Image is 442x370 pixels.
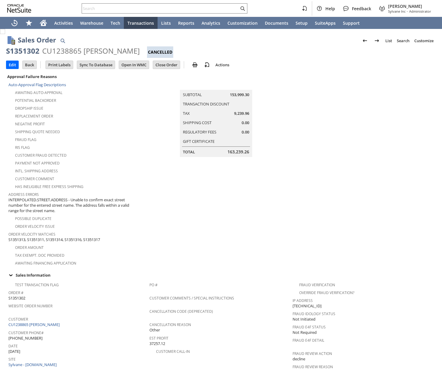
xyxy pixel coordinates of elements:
a: Customer Phone# [8,330,44,335]
div: Sales Information [6,271,434,279]
a: Fraud E4F Status [293,325,326,330]
a: Customer Comments / Special Instructions [149,296,234,301]
a: SuiteApps [311,17,339,29]
span: Administrator [409,9,431,14]
h1: Sales Order [18,35,56,45]
span: Help [325,6,335,11]
a: Transaction Discount [183,101,229,107]
span: 0.00 [242,120,249,126]
a: Search [394,36,412,45]
a: Documents [261,17,292,29]
a: Total [183,149,195,155]
svg: logo [7,4,31,13]
span: 153,999.30 [230,92,249,98]
a: List [383,36,394,45]
a: CU1238865 [PERSON_NAME] [8,322,61,327]
a: Customization [224,17,261,29]
a: Customize [412,36,436,45]
span: Other [149,327,160,333]
a: PO # [149,282,158,287]
a: Cancellation Reason [149,322,191,327]
a: Potential Backorder [15,98,56,103]
a: Tax [183,111,190,116]
a: IP Address [293,298,313,303]
span: Warehouse [80,20,103,26]
span: [DATE] [8,349,20,354]
svg: Home [40,19,47,27]
a: Negative Profit [15,121,45,127]
input: Back [23,61,36,69]
a: Fraud Review Action [293,351,332,356]
a: Transactions [124,17,158,29]
a: Override Fraud Verification? [299,290,354,295]
a: Fraud E4F Detail [293,338,324,343]
a: Actions [213,62,232,67]
caption: Summary [180,80,252,90]
a: Lists [158,17,174,29]
a: Setup [292,17,311,29]
input: Print Labels [46,61,73,69]
a: Awaiting Auto-Approval [15,90,62,95]
span: decline [293,356,305,362]
a: Website Order Number [8,303,52,309]
span: INTERPOLATED.STREET.ADDRESS - Unable to confirm exact street number for the entered street name. ... [8,197,139,214]
span: 0.00 [242,129,249,135]
a: Gift Certificate [183,139,215,144]
svg: Shortcuts [25,19,33,27]
span: Activities [54,20,73,26]
span: 163,239.26 [227,149,249,155]
span: [PHONE_NUMBER] [8,335,42,341]
input: Sync To Database [77,61,115,69]
a: Address Errors [8,192,39,197]
a: Tax Exempt. Doc Provided [15,253,64,258]
span: Transactions [127,20,154,26]
a: Date [8,343,18,349]
a: Activities [51,17,77,29]
svg: Search [239,5,246,12]
svg: Recent Records [11,19,18,27]
a: RIS flag [15,145,30,150]
input: Close Order [153,61,180,69]
span: Documents [265,20,288,26]
span: [PERSON_NAME] [388,3,431,9]
td: Sales Information [6,271,436,279]
span: Feedback [352,6,371,11]
div: Shortcuts [22,17,36,29]
a: Shipping Quote Needed [15,129,60,134]
img: Next [373,37,381,44]
a: Sylvane - [DOMAIN_NAME] [8,362,58,367]
a: Recent Records [7,17,22,29]
div: CU1238865 [PERSON_NAME] [42,46,140,56]
a: Fraud Idology Status [293,311,335,316]
a: Subtotal [183,92,202,97]
a: Site [8,357,16,362]
a: Shipping Cost [183,120,212,125]
a: Cancellation Code (deprecated) [149,309,213,314]
span: Sylvane Inc [388,9,406,14]
a: Test Transaction Flag [15,282,59,287]
a: Fraud Verification [299,282,335,287]
a: Payment not approved [15,161,60,166]
span: - [407,9,408,14]
span: S1351313, S1351311, S1351314, S1351316, S1351317 [8,237,100,243]
span: SuiteApps [315,20,336,26]
a: Reports [174,17,198,29]
a: Order # [8,290,24,295]
img: print.svg [191,61,199,68]
a: Analytics [198,17,224,29]
input: Open In WMC [119,61,149,69]
a: Order Velocity Issue [15,224,55,229]
a: Dropship Issue [15,106,43,111]
span: Not Initiated [293,316,315,322]
span: 9,239.96 [234,111,249,116]
span: Support [343,20,360,26]
img: Previous [361,37,368,44]
span: [TECHNICAL_ID] [293,303,321,309]
a: Intl. Shipping Address [15,168,58,174]
div: S1351302 [6,46,39,56]
span: S1351302 [8,295,25,301]
a: Order Velocity Matches [8,232,55,237]
a: Warehouse [77,17,107,29]
a: Customer Call-in [156,349,190,354]
input: Edit [6,61,18,69]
